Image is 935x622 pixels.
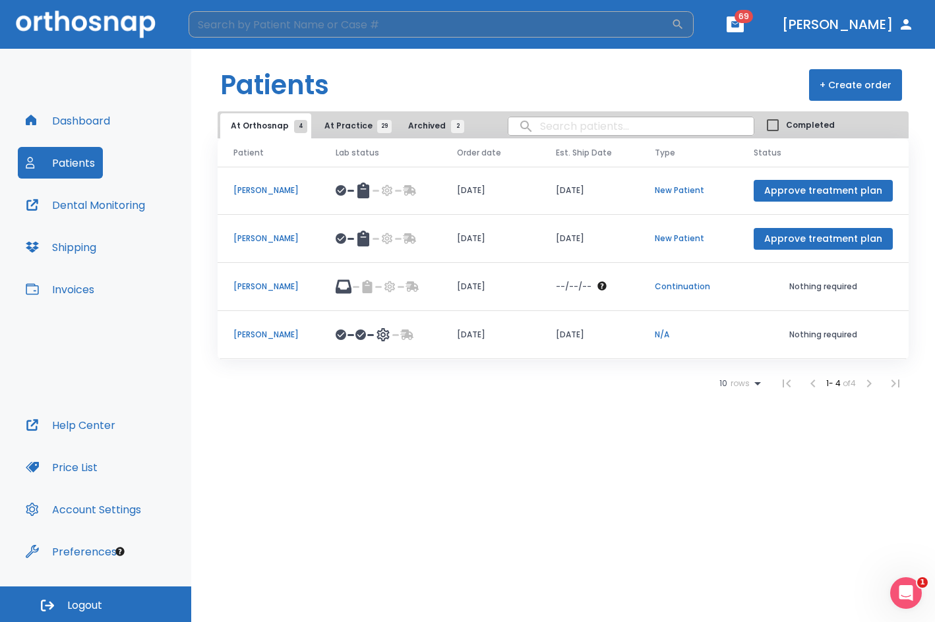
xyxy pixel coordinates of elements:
span: rows [727,379,750,388]
div: Tooltip anchor [114,546,126,557]
button: [PERSON_NAME] [777,13,919,36]
span: At Practice [324,120,384,132]
p: Nothing required [754,281,893,293]
p: Nothing required [754,329,893,341]
button: Dashboard [18,105,118,136]
span: 2 [451,120,464,133]
iframe: Intercom live chat [890,577,922,609]
p: --/--/-- [556,281,591,293]
td: [DATE] [441,167,540,215]
button: Help Center [18,409,123,441]
span: 10 [719,379,727,388]
span: Type [655,147,675,159]
button: Approve treatment plan [754,180,893,202]
img: Orthosnap [16,11,156,38]
span: Est. Ship Date [556,147,612,159]
span: Archived [408,120,458,132]
button: Dental Monitoring [18,189,153,221]
span: Order date [457,147,501,159]
td: [DATE] [540,167,639,215]
div: The date will be available after approving treatment plan [556,281,623,293]
td: [DATE] [540,311,639,359]
span: Status [754,147,781,159]
p: [PERSON_NAME] [233,184,304,196]
p: New Patient [655,233,722,244]
span: 29 [377,120,392,133]
button: Preferences [18,536,125,567]
p: N/A [655,329,722,341]
span: Lab status [336,147,379,159]
button: + Create order [809,69,902,101]
span: of 4 [843,378,856,389]
span: Logout [67,598,102,613]
p: New Patient [655,184,722,196]
span: 4 [294,120,307,133]
span: 1 - 4 [826,378,843,389]
button: Account Settings [18,494,149,525]
button: Approve treatment plan [754,228,893,250]
p: Continuation [655,281,722,293]
td: [DATE] [441,263,540,311]
td: [DATE] [540,215,639,263]
p: [PERSON_NAME] [233,233,304,244]
button: Patients [18,147,103,179]
td: [DATE] [441,215,540,263]
span: 1 [917,577,928,588]
p: [PERSON_NAME] [233,281,304,293]
td: [DATE] [441,311,540,359]
span: Patient [233,147,264,159]
span: At Orthosnap [231,120,301,132]
p: [PERSON_NAME] [233,329,304,341]
button: Invoices [18,273,102,305]
button: Shipping [18,231,104,263]
h1: Patients [220,65,329,105]
span: 69 [735,10,753,23]
input: search [508,113,754,139]
div: tabs [220,113,471,138]
input: Search by Patient Name or Case # [189,11,671,38]
button: Price List [18,451,106,483]
span: Completed [786,119,835,131]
